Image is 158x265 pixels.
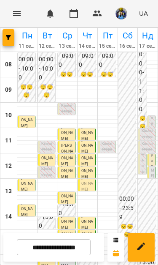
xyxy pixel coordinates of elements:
h6: Чт [79,29,96,42]
span: [PERSON_NAME] [61,163,73,179]
span: [PERSON_NAME] [81,138,93,153]
button: Menu [7,3,27,24]
h6: 00:00 - 11:00 [139,41,146,114]
span: [PERSON_NAME] [81,163,93,179]
p: Кінезіотерапія ([PERSON_NAME]) [142,128,154,163]
h6: 😴😴😴 [79,71,95,87]
span: [PERSON_NAME] [81,150,93,166]
button: UA [136,5,151,21]
span: [PERSON_NAME] [21,112,33,128]
h6: 13 [5,187,12,196]
h6: Нд [139,29,156,42]
h6: 16 серп [119,42,137,50]
h6: 😴😴😴 [19,83,35,99]
p: Кінезіотерапія ([PERSON_NAME]) [41,167,54,201]
h6: 00:00 - 10:00 [39,55,55,82]
span: [PERSON_NAME] [61,125,73,141]
p: Кінезіотерапія ([PERSON_NAME]) [142,141,154,175]
h6: Сб [119,29,137,42]
span: [PERSON_NAME] [21,176,33,191]
h6: 12 серп [39,42,56,50]
h6: 14 [5,212,12,221]
span: [PERSON_NAME] [81,176,93,191]
span: [PERSON_NAME] [61,214,73,229]
h6: 11 [5,136,12,145]
h6: Ср [59,29,76,42]
h6: 😴😴😴 [59,71,75,87]
h6: 13 серп [59,42,76,50]
span: [PERSON_NAME] [61,150,73,166]
span: [PERSON_NAME] [81,125,93,141]
h6: 08 [5,60,12,69]
img: d1dec607e7f372b62d1bb04098aa4c64.jpeg [115,8,127,19]
h6: 14 серп [79,42,96,50]
h6: 😴😴😴 [99,71,115,87]
p: Кінезіотерапія ([PERSON_NAME]) [61,103,73,137]
h6: 12 [5,161,12,171]
span: Празднічний [PERSON_NAME] [61,132,73,159]
h6: 10 [5,111,12,120]
span: [PERSON_NAME] [61,189,73,204]
h6: 00:00 - 10:00 [19,55,35,82]
h6: 09 [5,85,12,95]
h6: 11 серп [19,42,36,50]
h6: 17 серп [139,42,156,50]
h6: 😴😴😴 [39,83,55,99]
span: UA [139,9,148,18]
span: [PERSON_NAME] [41,150,53,166]
h6: Вт [39,29,56,42]
p: Кінезіотерапія ([PERSON_NAME]) [102,141,114,175]
h6: Пн [19,29,36,42]
h6: 00:00 - 09:00 [79,42,95,70]
span: [PERSON_NAME] [21,201,33,217]
h6: 00:00 - 09:00 [99,42,115,70]
h6: 15 серп [99,42,116,50]
h6: 00:00 - 23:59 [119,194,135,222]
h6: 14:00 - 14:30 [59,191,75,218]
h6: Пт [99,29,116,42]
p: Кінезіотерапія ([PERSON_NAME]) [41,141,54,175]
span: [PERSON_NAME] [81,214,93,229]
h6: 😴😴😴 [139,115,146,138]
h6: 14:30 - 15:00 [39,203,55,231]
h6: 00:00 - 09:00 [59,42,75,70]
h6: 😴😴😴 [119,223,135,239]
